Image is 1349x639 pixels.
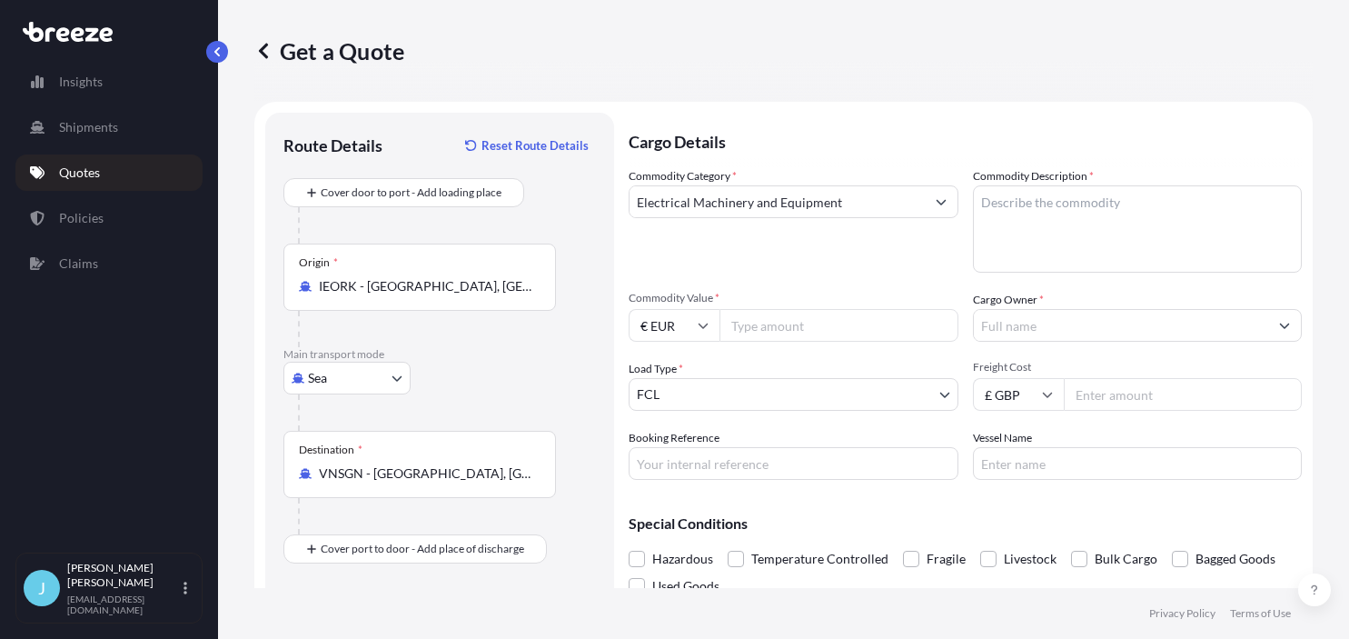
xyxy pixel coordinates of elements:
input: Select a commodity type [630,185,925,218]
p: Reset Route Details [481,136,589,155]
p: Special Conditions [629,516,1302,531]
a: Insights [15,64,203,100]
span: Temperature Controlled [751,545,888,573]
span: Commodity Value [629,291,958,305]
label: Cargo Owner [973,291,1044,309]
span: Bagged Goods [1195,545,1275,573]
input: Type amount [719,309,958,342]
p: Cargo Details [629,113,1302,167]
span: Bulk Cargo [1095,545,1157,573]
input: Enter name [973,447,1303,480]
input: Origin [319,277,533,295]
a: Claims [15,245,203,282]
input: Your internal reference [629,447,958,480]
p: Quotes [59,164,100,182]
input: Enter amount [1064,378,1303,411]
span: Cover door to port - Add loading place [321,184,501,202]
p: Claims [59,255,98,273]
span: Used Goods [652,573,719,600]
span: J [38,579,45,597]
p: [EMAIL_ADDRESS][DOMAIN_NAME] [67,594,180,615]
p: Policies [59,209,104,227]
div: Destination [299,443,362,457]
span: Sea [308,369,327,387]
label: Booking Reference [629,429,719,447]
p: Get a Quote [254,36,404,65]
p: [PERSON_NAME] [PERSON_NAME] [67,561,180,590]
label: Vessel Name [973,429,1032,447]
button: Cover port to door - Add place of discharge [283,534,547,564]
a: Privacy Policy [1149,606,1215,621]
p: Shipments [59,118,118,136]
span: Hazardous [652,545,713,573]
span: Cover port to door - Add place of discharge [321,540,524,558]
div: Origin [299,255,338,270]
a: Terms of Use [1230,606,1291,621]
p: Route Details [283,135,382,156]
span: Fragile [927,545,966,573]
span: Freight Cost [973,360,1303,374]
label: Commodity Description [973,167,1094,185]
button: Show suggestions [925,185,957,218]
span: Livestock [1004,545,1056,573]
p: Main transport mode [283,347,596,362]
span: FCL [637,385,660,404]
button: Reset Route Details [456,131,596,160]
label: Commodity Category [629,167,737,185]
button: Cover door to port - Add loading place [283,178,524,207]
p: Insights [59,73,103,91]
button: FCL [629,378,958,411]
button: Select transport [283,362,411,394]
button: Show suggestions [1268,309,1301,342]
a: Shipments [15,109,203,145]
a: Quotes [15,155,203,191]
input: Full name [974,309,1269,342]
span: Load Type [629,360,683,378]
input: Destination [319,464,533,483]
a: Policies [15,200,203,236]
